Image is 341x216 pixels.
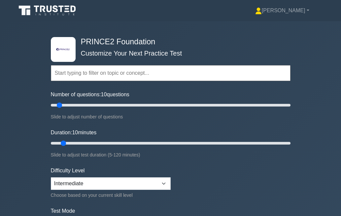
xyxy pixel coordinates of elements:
[51,91,129,99] label: Number of questions: questions
[239,4,325,17] a: [PERSON_NAME]
[72,130,78,135] span: 10
[51,207,290,215] label: Test Mode
[51,191,171,199] div: Choose based on your current skill level
[51,129,97,137] label: Duration: minutes
[51,113,290,121] div: Slide to adjust number of questions
[51,65,290,81] input: Start typing to filter on topic or concept...
[51,151,290,159] div: Slide to adjust test duration (5-120 minutes)
[101,92,107,97] span: 10
[51,167,85,175] label: Difficulty Level
[78,37,258,46] h4: PRINCE2 Foundation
